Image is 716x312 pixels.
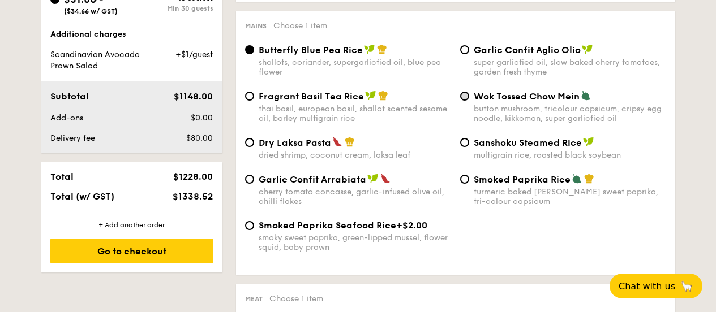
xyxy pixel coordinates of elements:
img: icon-chef-hat.a58ddaea.svg [584,174,594,184]
span: Smoked Paprika Seafood Rice [259,220,396,231]
span: Scandinavian Avocado Prawn Salad [50,50,140,71]
span: Garlic Confit Arrabiata [259,174,366,185]
span: Add-ons [50,113,83,123]
div: thai basil, european basil, shallot scented sesame oil, barley multigrain rice [259,104,451,123]
img: icon-vegetarian.fe4039eb.svg [572,174,582,184]
input: Garlic Confit Aglio Oliosuper garlicfied oil, slow baked cherry tomatoes, garden fresh thyme [460,45,469,54]
input: Dry Laksa Pastadried shrimp, coconut cream, laksa leaf [245,138,254,147]
img: icon-vegan.f8ff3823.svg [367,174,379,184]
span: $0.00 [191,113,213,123]
div: shallots, coriander, supergarlicfied oil, blue pea flower [259,58,451,77]
button: Chat with us🦙 [610,274,702,298]
span: Subtotal [50,91,89,102]
input: Fragrant Basil Tea Ricethai basil, european basil, shallot scented sesame oil, barley multigrain ... [245,92,254,101]
span: Total [50,171,74,182]
span: +$1/guest [175,50,213,59]
img: icon-spicy.37a8142b.svg [380,174,391,184]
span: Wok Tossed Chow Mein [474,91,580,102]
span: Butterfly Blue Pea Rice [259,45,363,55]
input: Garlic Confit Arrabiatacherry tomato concasse, garlic-infused olive oil, chilli flakes [245,175,254,184]
div: button mushroom, tricolour capsicum, cripsy egg noodle, kikkoman, super garlicfied oil [474,104,666,123]
img: icon-chef-hat.a58ddaea.svg [377,44,387,54]
span: Fragrant Basil Tea Rice [259,91,364,102]
div: turmeric baked [PERSON_NAME] sweet paprika, tri-colour capsicum [474,187,666,206]
span: ($34.66 w/ GST) [64,7,118,15]
div: smoky sweet paprika, green-lipped mussel, flower squid, baby prawn [259,233,451,252]
img: icon-chef-hat.a58ddaea.svg [345,137,355,147]
input: Wok Tossed Chow Meinbutton mushroom, tricolour capsicum, cripsy egg noodle, kikkoman, super garli... [460,92,469,101]
span: $1148.00 [174,91,213,102]
img: icon-vegan.f8ff3823.svg [365,90,376,101]
input: Smoked Paprika Seafood Rice+$2.00smoky sweet paprika, green-lipped mussel, flower squid, baby prawn [245,221,254,230]
div: multigrain rice, roasted black soybean [474,150,666,160]
span: Mains [245,22,267,30]
span: 🦙 [680,280,693,293]
img: icon-vegan.f8ff3823.svg [583,137,594,147]
div: Go to checkout [50,239,213,263]
span: Sanshoku Steamed Rice [474,137,582,148]
div: Additional charges [50,29,213,40]
div: cherry tomato concasse, garlic-infused olive oil, chilli flakes [259,187,451,206]
div: super garlicfied oil, slow baked cherry tomatoes, garden fresh thyme [474,58,666,77]
span: Chat with us [619,281,675,292]
span: Total (w/ GST) [50,191,114,202]
span: Garlic Confit Aglio Olio [474,45,581,55]
input: Sanshoku Steamed Ricemultigrain rice, roasted black soybean [460,138,469,147]
input: Smoked Paprika Riceturmeric baked [PERSON_NAME] sweet paprika, tri-colour capsicum [460,175,469,184]
div: + Add another order [50,220,213,229]
img: icon-vegan.f8ff3823.svg [582,44,593,54]
img: icon-vegetarian.fe4039eb.svg [581,90,591,101]
span: $1228.00 [173,171,213,182]
span: Smoked Paprika Rice [474,174,571,185]
img: icon-vegan.f8ff3823.svg [364,44,375,54]
span: +$2.00 [396,220,427,231]
span: Meat [245,295,263,303]
span: $80.00 [186,133,213,143]
div: dried shrimp, coconut cream, laksa leaf [259,150,451,160]
span: Choose 1 item [269,294,323,304]
span: Delivery fee [50,133,95,143]
input: Butterfly Blue Pea Riceshallots, coriander, supergarlicfied oil, blue pea flower [245,45,254,54]
img: icon-spicy.37a8142b.svg [332,137,342,147]
span: $1338.52 [173,191,213,202]
span: Choose 1 item [273,21,327,31]
div: Min 30 guests [132,5,213,12]
img: icon-chef-hat.a58ddaea.svg [378,90,388,101]
span: Dry Laksa Pasta [259,137,331,148]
